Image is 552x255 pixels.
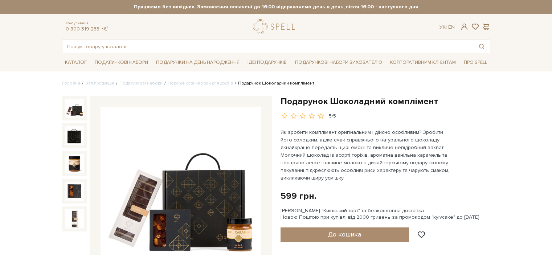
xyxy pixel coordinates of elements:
[439,24,455,30] div: Ук
[281,128,451,182] p: Як зробити комплімент оригінальним і дійсно особливим? Зробити його солодким, адже смак справжньо...
[65,99,84,118] img: Подарунок Шоколадний комплімент
[66,26,99,32] a: 0 800 319 233
[329,113,336,120] div: 5/5
[473,40,490,53] button: Пошук товару у каталозі
[387,56,459,69] a: Корпоративним клієнтам
[65,182,84,201] img: Подарунок Шоколадний комплімент
[65,209,84,228] img: Подарунок Шоколадний комплімент
[119,81,163,86] a: Подарункові набори
[62,81,80,86] a: Головна
[168,81,233,86] a: Подарункові набори для друзів
[281,190,316,202] div: 599 грн.
[328,230,361,238] span: До кошика
[85,81,114,86] a: Вся продукція
[448,24,455,30] a: En
[65,154,84,173] img: Подарунок Шоколадний комплімент
[292,56,385,69] a: Подарункові набори вихователю
[245,57,290,68] a: Ідеї подарунків
[461,57,490,68] a: Про Spell
[233,80,314,87] li: Подарунок Шоколадний комплімент
[253,19,298,34] a: logo
[153,57,242,68] a: Подарунки на День народження
[101,26,109,32] a: telegram
[62,57,90,68] a: Каталог
[66,21,109,26] span: Консультація:
[62,4,490,10] strong: Працюємо без вихідних. Замовлення оплачені до 16:00 відправляємо день в день, після 16:00 - насту...
[281,207,490,221] div: [PERSON_NAME] "Київський торт" та безкоштовна доставка Новою Поштою при купівлі від 2000 гривень ...
[281,227,409,242] button: До кошика
[62,40,473,53] input: Пошук товару у каталозі
[446,24,447,30] span: |
[92,57,151,68] a: Подарункові набори
[65,126,84,145] img: Подарунок Шоколадний комплімент
[281,96,490,107] h1: Подарунок Шоколадний комплімент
